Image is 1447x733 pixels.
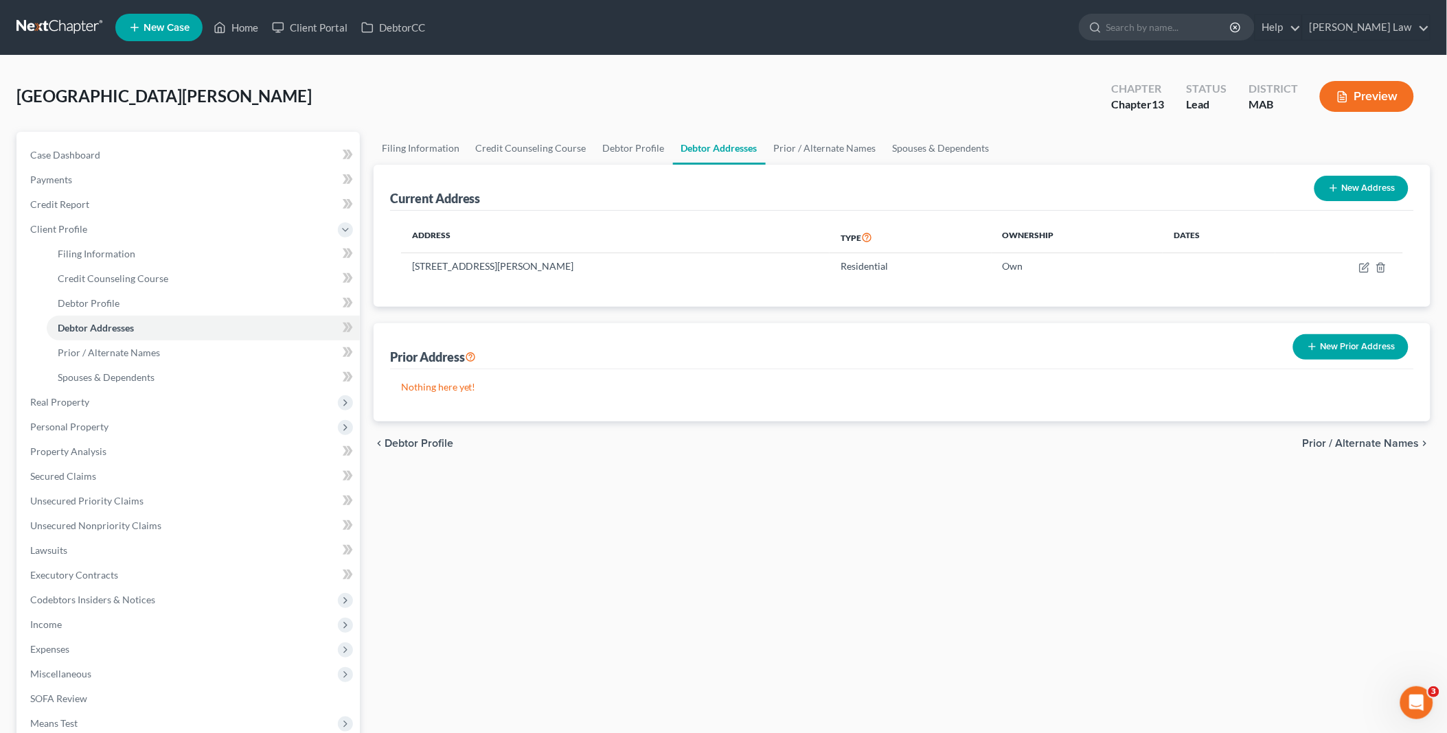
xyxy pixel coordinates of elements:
span: Real Property [30,396,89,408]
a: Debtor Addresses [673,132,766,165]
span: Prior / Alternate Names [58,347,160,358]
a: Prior / Alternate Names [766,132,885,165]
button: New Prior Address [1293,334,1409,360]
span: Prior / Alternate Names [1303,438,1420,449]
button: New Address [1314,176,1409,201]
a: Credit Counseling Course [47,266,360,291]
th: Ownership [992,222,1163,253]
a: Executory Contracts [19,563,360,587]
a: Prior / Alternate Names [47,340,360,365]
a: Home [207,15,265,40]
a: Unsecured Nonpriority Claims [19,513,360,538]
span: Debtor Profile [58,297,119,309]
span: Income [30,618,62,630]
div: Chapter [1111,97,1164,113]
a: Credit Report [19,192,360,217]
span: New Case [144,23,190,33]
span: Personal Property [30,421,109,432]
span: Client Profile [30,223,87,235]
p: Nothing here yet! [401,380,1403,394]
span: Filing Information [58,248,135,259]
div: Prior Address [390,349,476,365]
span: Debtor Profile [385,438,453,449]
span: Spouses & Dependents [58,371,155,383]
span: Property Analysis [30,445,106,457]
span: Miscellaneous [30,668,91,679]
div: MAB [1249,97,1298,113]
a: Credit Counseling Course [468,132,595,165]
a: Help [1255,15,1301,40]
span: Expenses [30,643,69,655]
span: Unsecured Priority Claims [30,495,144,507]
div: Current Address [390,190,481,207]
a: Client Portal [265,15,354,40]
span: [GEOGRAPHIC_DATA][PERSON_NAME] [16,86,312,106]
input: Search by name... [1106,14,1232,40]
th: Address [401,222,830,253]
div: Chapter [1111,81,1164,97]
td: [STREET_ADDRESS][PERSON_NAME] [401,253,830,279]
span: Means Test [30,717,78,729]
span: Payments [30,174,72,185]
td: Own [992,253,1163,279]
a: Payments [19,167,360,192]
span: Debtor Addresses [58,322,134,334]
span: 3 [1428,686,1439,697]
span: Executory Contracts [30,569,118,581]
a: [PERSON_NAME] Law [1303,15,1430,40]
a: Spouses & Dependents [47,365,360,390]
a: Unsecured Priority Claims [19,489,360,513]
span: Credit Counseling Course [58,272,168,284]
a: Spouses & Dependents [885,132,998,165]
span: Case Dashboard [30,149,100,161]
span: Secured Claims [30,470,96,482]
div: District [1249,81,1298,97]
a: DebtorCC [354,15,432,40]
td: Residential [830,253,991,279]
span: 13 [1152,97,1164,110]
button: Prior / Alternate Names chevron_right [1303,438,1431,449]
a: Case Dashboard [19,143,360,167]
div: Status [1186,81,1227,97]
button: Preview [1320,81,1414,112]
span: Credit Report [30,198,89,210]
th: Type [830,222,991,253]
a: Filing Information [47,242,360,266]
button: chevron_left Debtor Profile [374,438,453,449]
a: Secured Claims [19,464,360,489]
a: Debtor Addresses [47,316,360,340]
a: Debtor Profile [595,132,673,165]
a: Filing Information [374,132,468,165]
a: Property Analysis [19,439,360,464]
span: Unsecured Nonpriority Claims [30,520,161,531]
a: SOFA Review [19,686,360,711]
span: Codebtors Insiders & Notices [30,594,155,605]
i: chevron_right [1420,438,1431,449]
th: Dates [1163,222,1275,253]
a: Debtor Profile [47,291,360,316]
div: Lead [1186,97,1227,113]
a: Lawsuits [19,538,360,563]
i: chevron_left [374,438,385,449]
span: Lawsuits [30,544,67,556]
span: SOFA Review [30,693,87,704]
iframe: Intercom live chat [1400,686,1433,719]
